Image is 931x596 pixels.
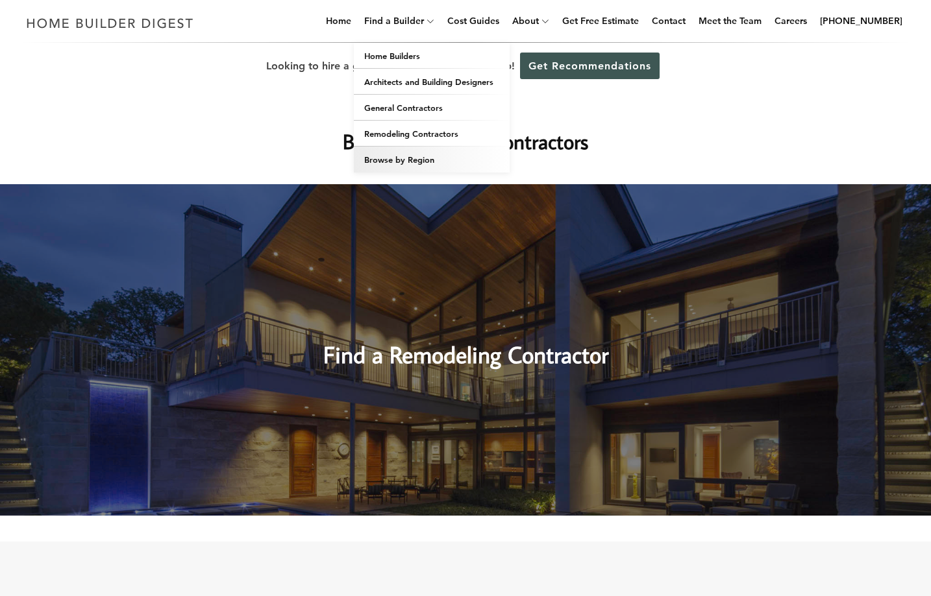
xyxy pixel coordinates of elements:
[354,43,510,69] a: Home Builders
[206,126,725,157] h1: Best Remodeling Contractors
[21,10,199,36] img: Home Builder Digest
[354,147,510,173] a: Browse by Region
[520,53,660,79] a: Get Recommendations
[190,314,741,372] h2: Find a Remodeling Contractor
[354,121,510,147] a: Remodeling Contractors
[354,95,510,121] a: General Contractors
[354,69,510,95] a: Architects and Building Designers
